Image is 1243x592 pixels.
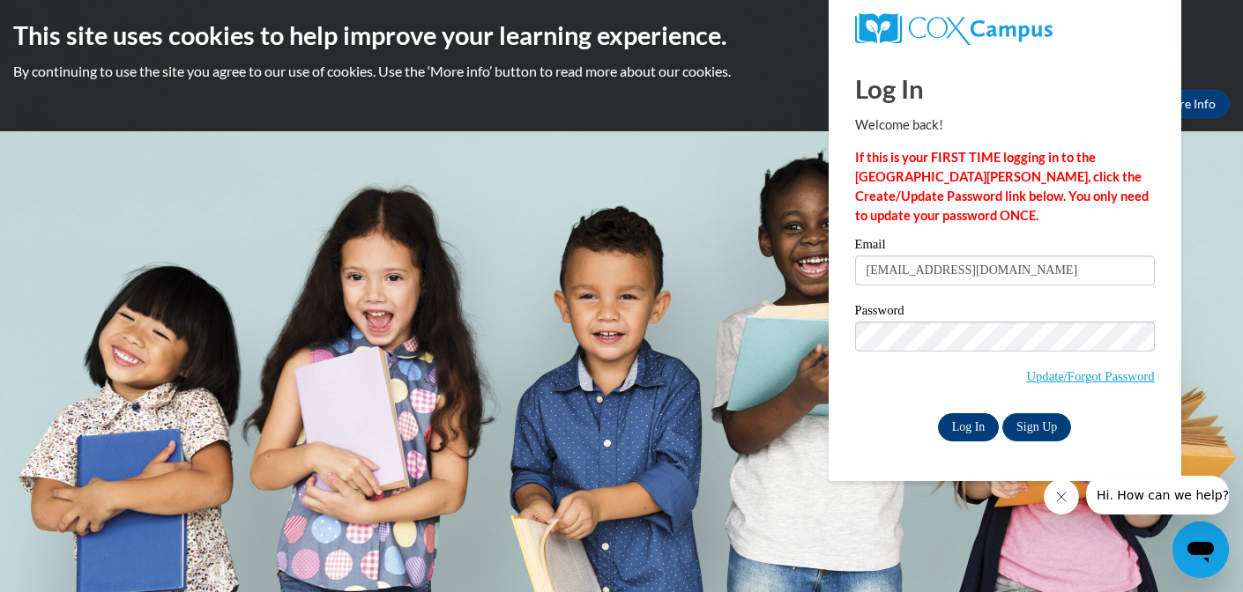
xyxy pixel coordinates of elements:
iframe: Button to launch messaging window [1172,522,1229,578]
input: Log In [938,413,1000,441]
p: Welcome back! [855,115,1155,135]
iframe: Close message [1044,479,1079,514]
p: By continuing to use the site you agree to our use of cookies. Use the ‘More info’ button to read... [13,62,1230,81]
img: COX Campus [855,13,1053,45]
label: Password [855,304,1155,322]
h1: Log In [855,70,1155,107]
strong: If this is your FIRST TIME logging in to the [GEOGRAPHIC_DATA][PERSON_NAME], click the Create/Upd... [855,150,1149,223]
a: Update/Forgot Password [1026,369,1154,383]
a: Sign Up [1002,413,1071,441]
iframe: Message from company [1086,476,1229,514]
label: Email [855,238,1155,255]
a: More Info [1147,90,1230,118]
a: COX Campus [855,13,1155,45]
h2: This site uses cookies to help improve your learning experience. [13,18,1230,53]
